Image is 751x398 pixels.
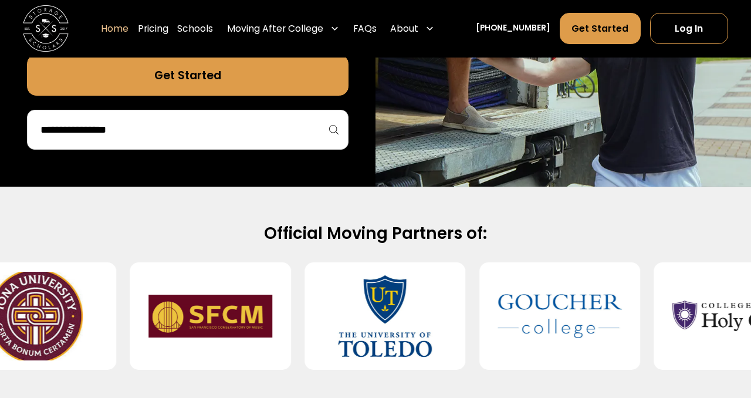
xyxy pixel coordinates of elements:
img: Storage Scholars main logo [23,6,69,52]
img: Goucher College [498,272,622,360]
div: About [386,13,439,45]
a: [PHONE_NUMBER] [476,23,550,35]
a: Pricing [138,13,168,45]
div: About [390,22,418,36]
a: Log In [650,14,728,45]
a: Get Started [27,55,349,96]
h2: Official Moving Partners of: [38,223,713,244]
div: Moving After College [222,13,344,45]
img: University of Toledo [323,272,448,360]
a: Schools [177,13,213,45]
a: Home [101,13,128,45]
img: San Francisco Conservatory of Music [148,272,273,360]
div: Moving After College [227,22,323,36]
a: Get Started [560,14,641,45]
a: FAQs [353,13,377,45]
